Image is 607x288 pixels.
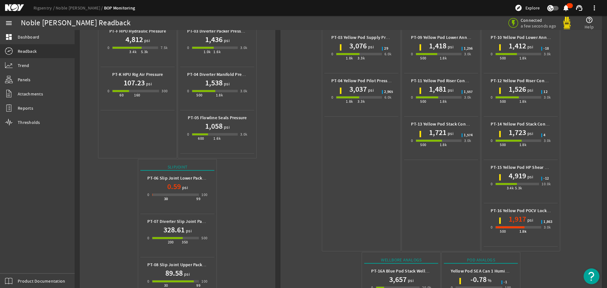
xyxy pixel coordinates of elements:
[140,164,214,171] div: Slipjoint
[367,87,374,93] span: psi
[18,48,37,54] span: Readback
[384,94,392,101] div: 6.0k
[491,121,597,127] b: PT-14 Yellow Pod Stack Connector Regulator Pressure
[126,34,143,45] h1: 4,812
[331,94,333,101] div: 0
[367,44,374,50] span: psi
[147,278,149,285] div: 0
[491,208,565,214] b: PT-16 Yellow Pod POCV Lock Pressure
[201,235,207,241] div: 500
[196,92,202,98] div: 500
[201,278,207,285] div: 100
[543,90,548,94] span: 12
[543,133,545,137] span: 4
[384,47,388,51] span: 29
[185,228,192,234] span: psi
[444,257,518,264] div: Pod Analogs
[464,138,471,144] div: 3.0k
[358,55,365,61] div: 3.3k
[411,78,526,84] b: PT-11 Yellow Pod Riser Connector Regulator Pilot Pressure
[147,192,149,198] div: 0
[18,105,33,111] span: Reports
[187,131,189,138] div: 0
[162,88,168,94] div: 300
[440,55,447,61] div: 1.8k
[584,268,599,284] button: Open Resource Center
[147,262,231,268] b: PT-08 Slip Joint Upper Packer Air Pressure
[163,225,185,235] h1: 328.61
[205,121,223,131] h1: 1,058
[18,77,31,83] span: Panels
[507,185,514,191] div: 3.4k
[429,127,446,138] h1: 1,721
[21,20,131,26] div: Noble [PERSON_NAME] Readback
[464,90,473,94] span: 1,557
[187,71,252,77] b: PT-04 Diverter Manifold Pressure
[213,135,221,142] div: 1.6k
[147,175,231,181] b: PT-06 Slip Joint Lower Packer Air Pressure
[223,124,230,130] span: psi
[521,23,556,29] span: a few seconds ago
[18,91,43,97] span: Attachments
[586,16,593,24] mat-icon: help_outline
[240,45,248,51] div: 3.0k
[18,119,40,126] span: Thresholds
[562,4,570,12] mat-icon: notifications
[223,81,230,87] span: psi
[349,41,367,51] h1: 3,076
[420,55,426,61] div: 500
[515,4,522,12] mat-icon: explore
[561,17,573,29] img: Yellowpod.svg
[240,131,248,138] div: 3.0k
[491,138,493,144] div: 0
[519,228,527,235] div: 1.8k
[411,138,413,144] div: 0
[120,92,124,98] div: 60
[213,49,221,55] div: 1.6k
[575,4,583,12] mat-icon: support_agent
[420,142,426,148] div: 500
[182,239,188,245] div: 350
[491,51,493,57] div: 0
[331,51,333,57] div: 0
[491,34,573,40] b: PT-10 Yellow Pod Lower Annular Pressure
[5,33,13,41] mat-icon: dashboard
[18,34,39,40] span: Dashboard
[188,115,247,121] b: PT-05 Flowline Seals Pressure
[107,88,109,94] div: 0
[500,98,506,105] div: 500
[331,34,398,40] b: PT-03 Yellow Pod Supply Pressure
[165,268,183,278] h1: 89.58
[544,138,551,144] div: 3.0k
[411,34,503,40] b: PT-09 Yellow Pod Lower Annular Pilot Pressure
[491,164,572,170] b: PT-15 Yellow Pod HP Shear Ram Pressure
[18,278,65,284] span: Product Documentation
[526,130,533,137] span: psi
[446,87,453,93] span: psi
[509,171,526,181] h1: 4,919
[187,45,189,51] div: 0
[384,90,393,94] span: 2,965
[161,45,168,51] div: 7.5k
[451,268,513,274] b: Yellow Pod SEA Can 1 Humidity
[446,130,453,137] span: psi
[429,84,446,94] h1: 1,481
[104,5,135,11] a: BOP Monitoring
[56,5,104,11] a: Noble [PERSON_NAME]
[411,121,527,127] b: PT-13 Yellow Pod Stack Connector Regulator Pilot Pressure
[420,98,426,105] div: 500
[509,41,526,51] h1: 1,412
[521,17,556,23] span: Connected
[509,84,526,94] h1: 1,526
[491,94,493,101] div: 0
[440,98,447,105] div: 1.8k
[164,196,168,202] div: 30
[205,78,223,88] h1: 1,538
[371,268,452,274] b: PT-16A Blue Pod Stack Wellbore Pressure
[544,224,551,230] div: 3.0k
[112,71,163,77] b: PT-K HPU Rig Air Pressure
[525,5,540,11] span: Explore
[167,181,181,192] h1: 0.59
[34,5,56,11] a: Rigsentry
[515,185,522,191] div: 5.3k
